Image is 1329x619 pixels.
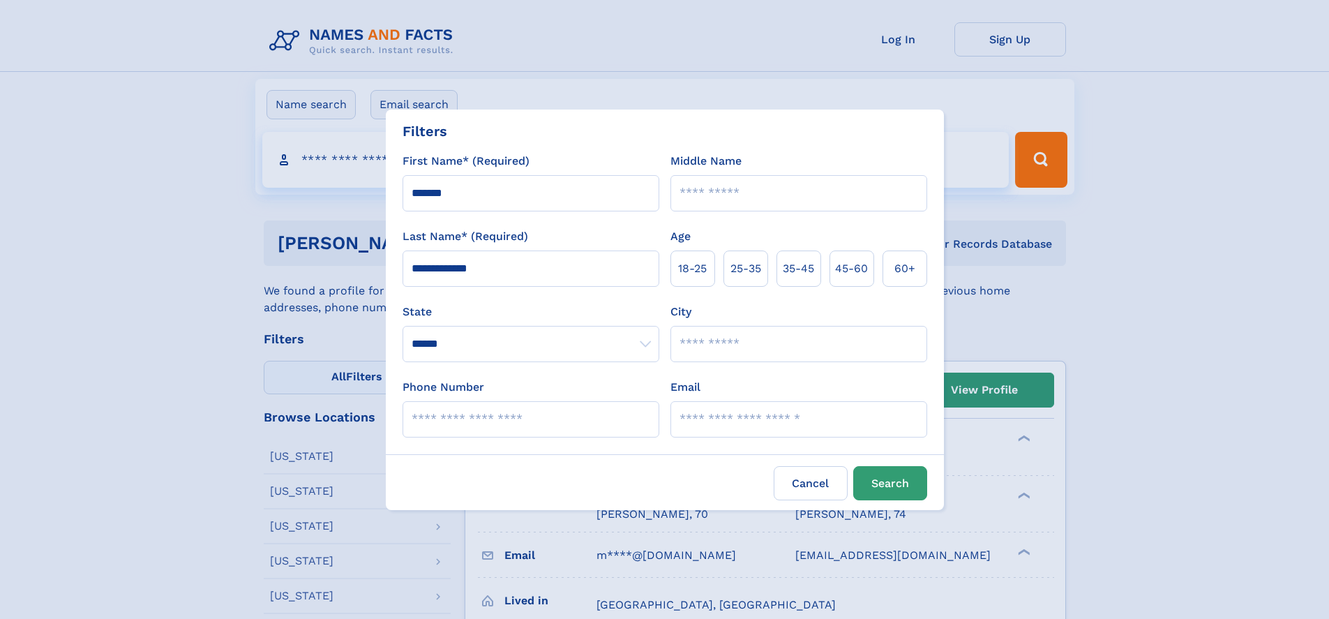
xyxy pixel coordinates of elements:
[678,260,707,277] span: 18‑25
[403,304,659,320] label: State
[670,153,742,170] label: Middle Name
[670,304,691,320] label: City
[670,379,700,396] label: Email
[403,121,447,142] div: Filters
[403,153,530,170] label: First Name* (Required)
[835,260,868,277] span: 45‑60
[403,379,484,396] label: Phone Number
[403,228,528,245] label: Last Name* (Required)
[894,260,915,277] span: 60+
[783,260,814,277] span: 35‑45
[730,260,761,277] span: 25‑35
[853,466,927,500] button: Search
[774,466,848,500] label: Cancel
[670,228,691,245] label: Age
